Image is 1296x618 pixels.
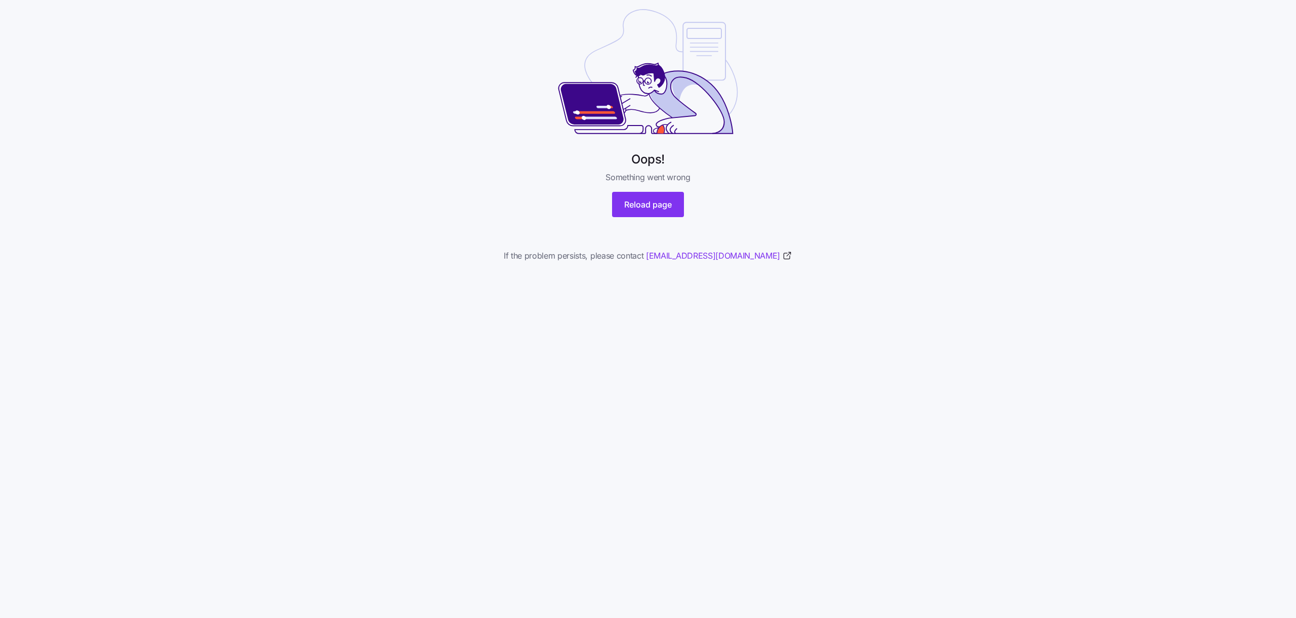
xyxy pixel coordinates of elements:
[605,171,691,184] span: Something went wrong
[646,250,792,262] a: [EMAIL_ADDRESS][DOMAIN_NAME]
[624,198,672,211] span: Reload page
[612,192,684,217] button: Reload page
[631,151,665,167] h1: Oops!
[504,250,792,262] span: If the problem persists, please contact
